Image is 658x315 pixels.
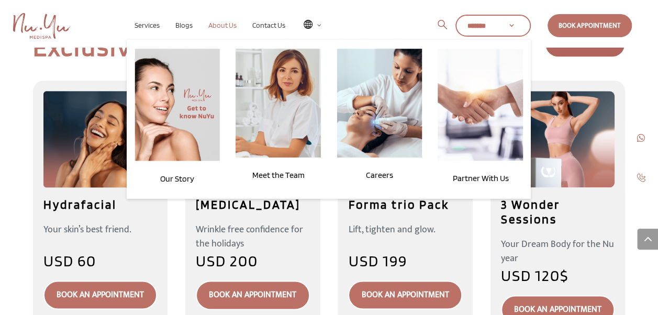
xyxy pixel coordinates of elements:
a: Blogs [168,21,200,29]
img: call-1.jpg [637,173,645,182]
span: Meet the Team [252,170,305,180]
h2: USD 200 [196,251,309,275]
h2: Hydrafacial [43,198,157,218]
h2: USD 60 [43,251,157,275]
h2: USD 199 [348,251,462,275]
a: book an appointment [43,280,157,309]
h2: 3 Wonder Sessions [501,198,615,232]
span: Contact Us [252,21,285,29]
h2: [MEDICAL_DATA] [196,198,309,218]
a: Meet the Team [236,162,321,188]
a: Partner With Us [438,165,523,191]
img: 3 Wonder Sessions [501,91,615,188]
p: Your Dream Body for the Nu year [501,238,615,266]
a: Our Story [135,166,220,192]
img: Nu Yu Medispa Home [13,13,70,39]
a: Book Appointment [548,14,632,37]
span: Partner With Us [452,173,508,183]
a: book an appointment [196,280,309,309]
p: Your skin’s best friend. [43,223,157,237]
h2: Forma trio Pack [348,198,462,218]
a: Contact Us [244,21,293,29]
span: Blogs [175,21,193,29]
span: Our Story [160,174,194,184]
span: Services [135,21,160,29]
span: Careers [366,170,393,180]
p: Lift, tighten and glow. [348,223,462,237]
a: Careers [337,162,422,188]
a: Nu Yu MediSpa [13,13,70,39]
a: book an appointment [348,280,462,309]
h2: Exclusive Offers [33,31,313,67]
img: 1200x628-(8) [43,91,157,188]
span: About Us [208,21,237,29]
h2: USD 120$ [501,266,615,290]
p: Wrinkle free confidence for the holidays [196,223,309,251]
